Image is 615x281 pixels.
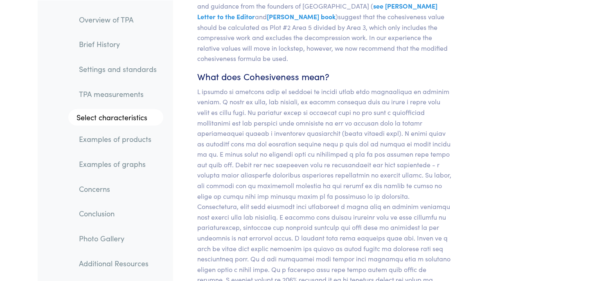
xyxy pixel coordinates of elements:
h6: What does Cohesiveness mean? [197,70,452,83]
a: Select characteristics [68,109,163,126]
a: Brief History [72,35,163,54]
a: Examples of products [72,130,163,148]
a: Concerns [72,179,163,198]
a: Conclusion [72,204,163,223]
a: Overview of TPA [72,10,163,29]
span: [PERSON_NAME] book [267,12,336,21]
span: see [PERSON_NAME] Letter to the Editor [197,1,437,21]
a: Settings and standards [72,59,163,78]
a: TPA measurements [72,84,163,103]
a: Additional Resources [72,254,163,272]
a: Photo Gallery [72,229,163,247]
a: Examples of graphs [72,154,163,173]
